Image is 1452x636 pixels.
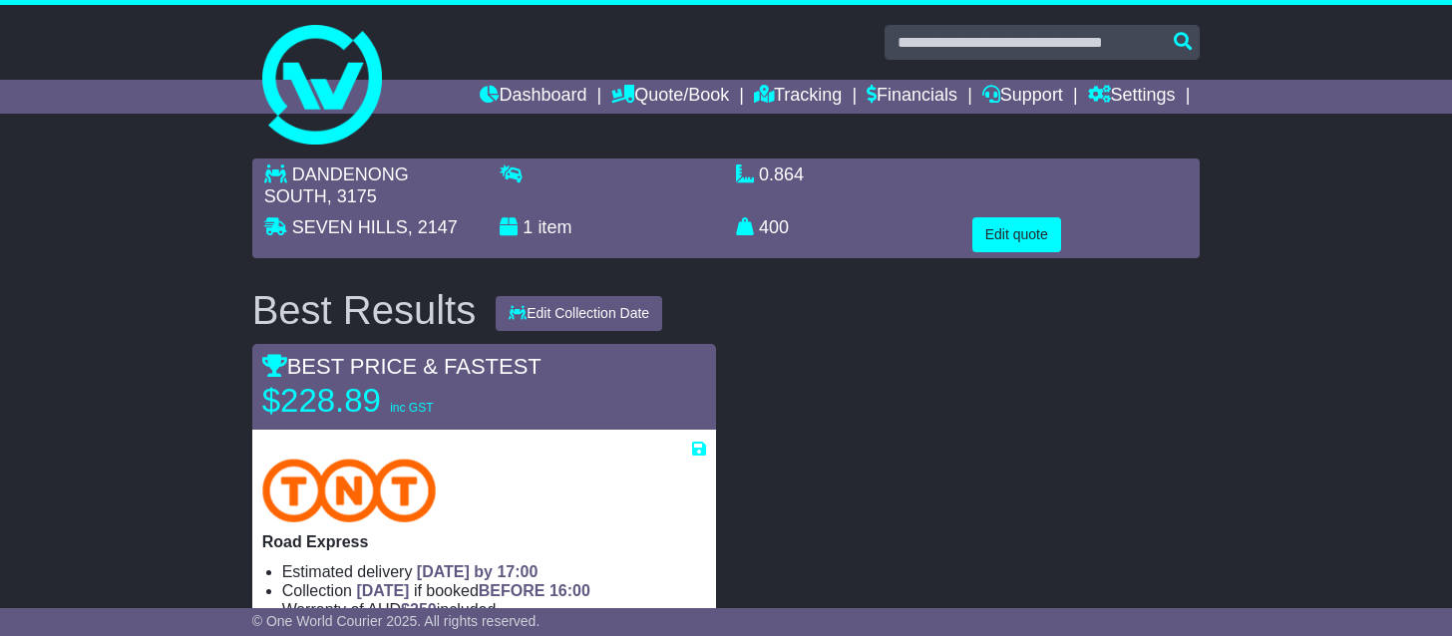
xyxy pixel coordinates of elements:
[611,80,729,114] a: Quote/Book
[523,217,533,237] span: 1
[538,217,571,237] span: item
[390,401,433,415] span: inc GST
[867,80,957,114] a: Financials
[401,601,437,618] span: $
[496,296,662,331] button: Edit Collection Date
[356,582,409,599] span: [DATE]
[480,80,586,114] a: Dashboard
[759,164,804,184] span: 0.864
[972,217,1061,252] button: Edit quote
[356,582,589,599] span: if booked
[252,613,541,629] span: © One World Courier 2025. All rights reserved.
[292,217,408,237] span: SEVEN HILLS
[282,600,706,619] li: Warranty of AUD included.
[262,459,436,522] img: TNT Domestic: Road Express
[262,532,706,551] p: Road Express
[282,581,706,600] li: Collection
[264,164,409,206] span: DANDENONG SOUTH
[262,354,542,379] span: BEST PRICE & FASTEST
[759,217,789,237] span: 400
[408,217,458,237] span: , 2147
[1088,80,1176,114] a: Settings
[479,582,545,599] span: BEFORE
[549,582,590,599] span: 16:00
[982,80,1063,114] a: Support
[282,562,706,581] li: Estimated delivery
[242,288,487,332] div: Best Results
[262,381,512,421] p: $228.89
[410,601,437,618] span: 250
[417,563,539,580] span: [DATE] by 17:00
[327,186,377,206] span: , 3175
[754,80,842,114] a: Tracking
